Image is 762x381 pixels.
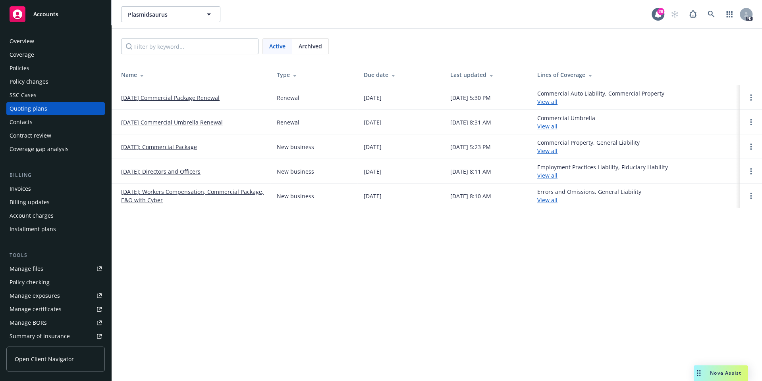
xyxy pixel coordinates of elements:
[269,42,286,50] span: Active
[537,172,558,179] a: View all
[10,330,70,343] div: Summary of insurance
[6,129,105,142] a: Contract review
[10,102,47,115] div: Quoting plans
[121,6,220,22] button: Plasmidsaurus
[6,171,105,179] div: Billing
[450,94,491,102] div: [DATE] 5:30 PM
[746,191,756,201] a: Open options
[10,262,43,275] div: Manage files
[10,289,60,302] div: Manage exposures
[450,118,491,126] div: [DATE] 8:31 AM
[277,167,314,176] div: New business
[121,38,259,54] input: Filter by keyword...
[10,129,51,142] div: Contract review
[299,42,322,50] span: Archived
[6,75,105,88] a: Policy changes
[33,11,58,17] span: Accounts
[537,98,558,105] a: View all
[6,330,105,343] a: Summary of insurance
[364,192,382,200] div: [DATE]
[6,289,105,302] a: Manage exposures
[6,276,105,289] a: Policy checking
[10,89,37,101] div: SSC Cases
[10,35,34,48] div: Overview
[121,167,201,176] a: [DATE]: Directors and Officers
[537,89,664,106] div: Commercial Auto Liability, Commercial Property
[277,143,314,151] div: New business
[121,71,264,79] div: Name
[10,143,69,155] div: Coverage gap analysis
[10,62,29,75] div: Policies
[10,196,50,209] div: Billing updates
[15,355,74,363] span: Open Client Navigator
[277,71,351,79] div: Type
[694,365,704,381] div: Drag to move
[657,8,664,15] div: 26
[364,94,382,102] div: [DATE]
[121,118,223,126] a: [DATE] Commercial Umbrella Renewal
[364,118,382,126] div: [DATE]
[450,167,491,176] div: [DATE] 8:11 AM
[450,143,491,151] div: [DATE] 5:23 PM
[537,71,733,79] div: Lines of Coverage
[6,251,105,259] div: Tools
[6,316,105,329] a: Manage BORs
[277,118,299,126] div: Renewal
[6,116,105,128] a: Contacts
[746,142,756,151] a: Open options
[450,71,525,79] div: Last updated
[10,48,34,61] div: Coverage
[703,6,719,22] a: Search
[537,138,640,155] div: Commercial Property, General Liability
[537,147,558,155] a: View all
[277,94,299,102] div: Renewal
[121,94,220,102] a: [DATE] Commercial Package Renewal
[710,370,741,376] span: Nova Assist
[364,167,382,176] div: [DATE]
[6,196,105,209] a: Billing updates
[121,143,197,151] a: [DATE]: Commercial Package
[537,114,595,130] div: Commercial Umbrella
[6,223,105,235] a: Installment plans
[6,102,105,115] a: Quoting plans
[6,3,105,25] a: Accounts
[6,35,105,48] a: Overview
[10,209,54,222] div: Account charges
[10,303,62,316] div: Manage certificates
[685,6,701,22] a: Report a Bug
[6,89,105,101] a: SSC Cases
[6,48,105,61] a: Coverage
[6,143,105,155] a: Coverage gap analysis
[10,276,50,289] div: Policy checking
[667,6,683,22] a: Start snowing
[6,62,105,75] a: Policies
[746,167,756,176] a: Open options
[128,10,197,19] span: Plasmidsaurus
[10,75,48,88] div: Policy changes
[277,192,314,200] div: New business
[364,143,382,151] div: [DATE]
[6,303,105,316] a: Manage certificates
[6,262,105,275] a: Manage files
[10,116,33,128] div: Contacts
[537,196,558,204] a: View all
[10,316,47,329] div: Manage BORs
[6,182,105,195] a: Invoices
[537,163,668,180] div: Employment Practices Liability, Fiduciary Liability
[10,223,56,235] div: Installment plans
[450,192,491,200] div: [DATE] 8:10 AM
[6,209,105,222] a: Account charges
[537,123,558,130] a: View all
[537,188,641,204] div: Errors and Omissions, General Liability
[721,6,737,22] a: Switch app
[10,182,31,195] div: Invoices
[694,365,748,381] button: Nova Assist
[121,188,264,204] a: [DATE]: Workers Compensation, Commercial Package, E&O with Cyber
[746,117,756,127] a: Open options
[746,93,756,102] a: Open options
[364,71,438,79] div: Due date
